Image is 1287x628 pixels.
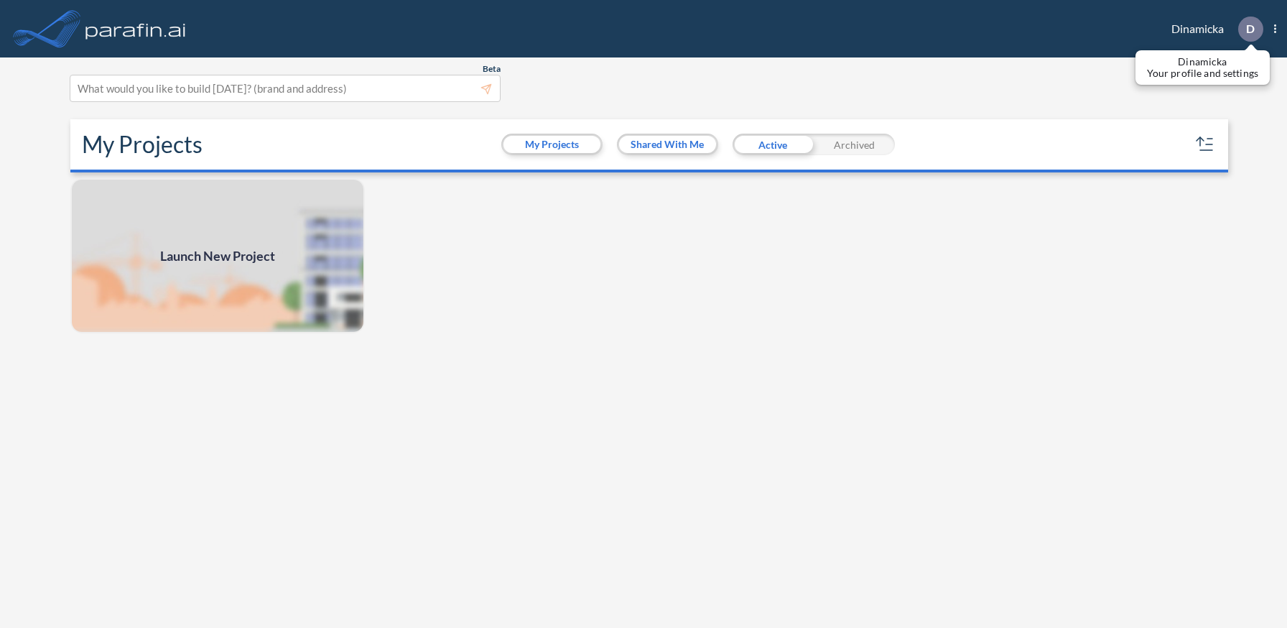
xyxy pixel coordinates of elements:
[1150,17,1276,42] div: Dinamicka
[733,134,814,155] div: Active
[483,63,501,75] span: Beta
[619,136,716,153] button: Shared With Me
[83,14,189,43] img: logo
[70,178,365,333] img: add
[82,131,203,158] h2: My Projects
[503,136,600,153] button: My Projects
[1147,56,1258,68] p: Dinamicka
[1147,68,1258,79] p: Your profile and settings
[1246,22,1255,35] p: D
[814,134,895,155] div: Archived
[1194,133,1217,156] button: sort
[160,246,275,266] span: Launch New Project
[70,178,365,333] a: Launch New Project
